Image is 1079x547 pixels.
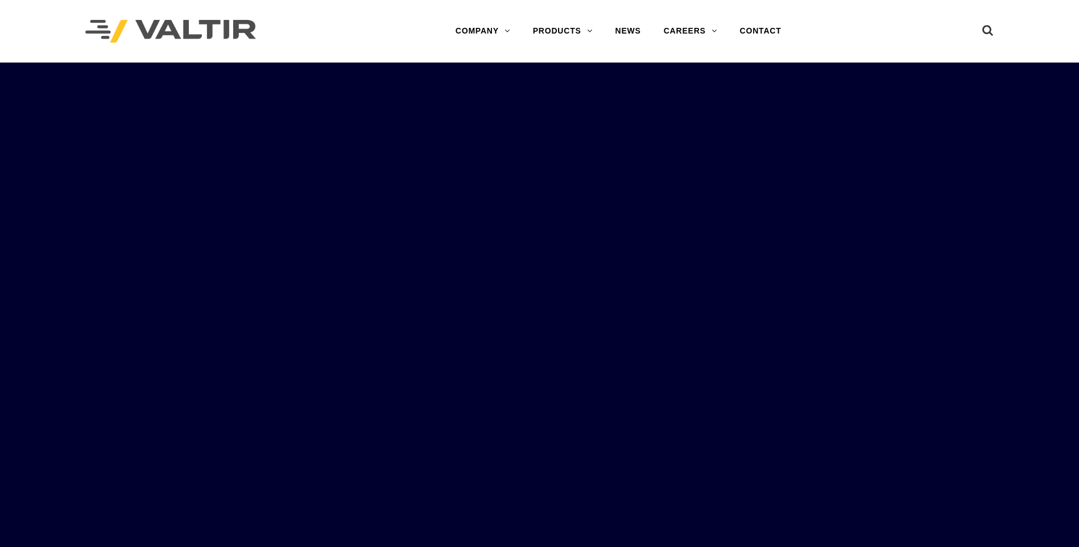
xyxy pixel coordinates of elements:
[652,20,729,43] a: CAREERS
[729,20,793,43] a: CONTACT
[85,20,256,43] img: Valtir
[604,20,652,43] a: NEWS
[444,20,522,43] a: COMPANY
[522,20,604,43] a: PRODUCTS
